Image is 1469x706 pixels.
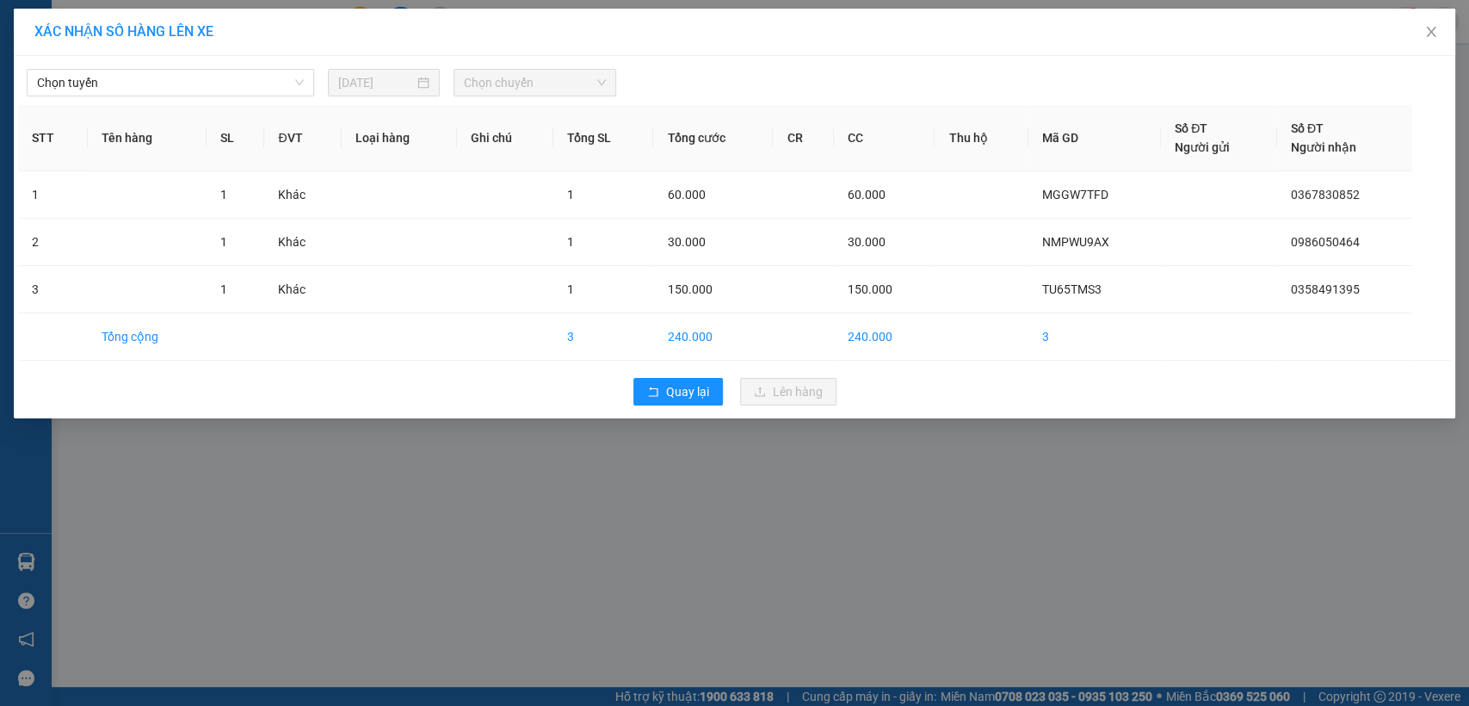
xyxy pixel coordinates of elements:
th: Mã GD [1028,105,1161,171]
span: 30.000 [848,235,886,249]
td: 2 [18,219,88,266]
span: 1 [567,282,574,296]
td: 3 [553,313,654,361]
span: 60.000 [848,188,886,201]
th: CC [834,105,935,171]
span: close [1424,25,1438,39]
th: Tổng cước [653,105,773,171]
th: Thu hộ [935,105,1028,171]
span: 150.000 [848,282,892,296]
span: 1 [567,188,574,201]
th: Loại hàng [342,105,456,171]
td: 3 [1028,313,1161,361]
td: 3 [18,266,88,313]
button: rollbackQuay lại [633,378,723,406]
span: Số ĐT [1175,121,1207,135]
span: Chọn tuyến [37,70,304,96]
span: Số ĐT [1291,121,1324,135]
button: uploadLên hàng [740,378,836,406]
th: CR [773,105,833,171]
span: Người nhận [1291,140,1356,154]
th: STT [18,105,88,171]
td: Tổng cộng [88,313,207,361]
span: 1 [220,235,227,249]
span: 1 [567,235,574,249]
span: 1 [220,188,227,201]
span: Người gửi [1175,140,1230,154]
span: NMPWU9AX [1042,235,1109,249]
span: 0986050464 [1291,235,1360,249]
td: 240.000 [834,313,935,361]
td: Khác [264,171,342,219]
span: 60.000 [667,188,705,201]
td: 240.000 [653,313,773,361]
span: XÁC NHẬN SỐ HÀNG LÊN XE [34,23,213,40]
th: Ghi chú [457,105,553,171]
span: 0367830852 [1291,188,1360,201]
span: TU65TMS3 [1042,282,1102,296]
th: ĐVT [264,105,342,171]
td: Khác [264,219,342,266]
th: SL [207,105,264,171]
span: MGGW7TFD [1042,188,1108,201]
td: 1 [18,171,88,219]
span: Chọn chuyến [464,70,605,96]
span: 1 [220,282,227,296]
span: Quay lại [666,382,709,401]
span: rollback [647,386,659,399]
input: 12/08/2025 [338,73,414,92]
td: Khác [264,266,342,313]
th: Tổng SL [553,105,654,171]
span: 150.000 [667,282,712,296]
span: 30.000 [667,235,705,249]
th: Tên hàng [88,105,207,171]
button: Close [1407,9,1455,57]
span: 0358491395 [1291,282,1360,296]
